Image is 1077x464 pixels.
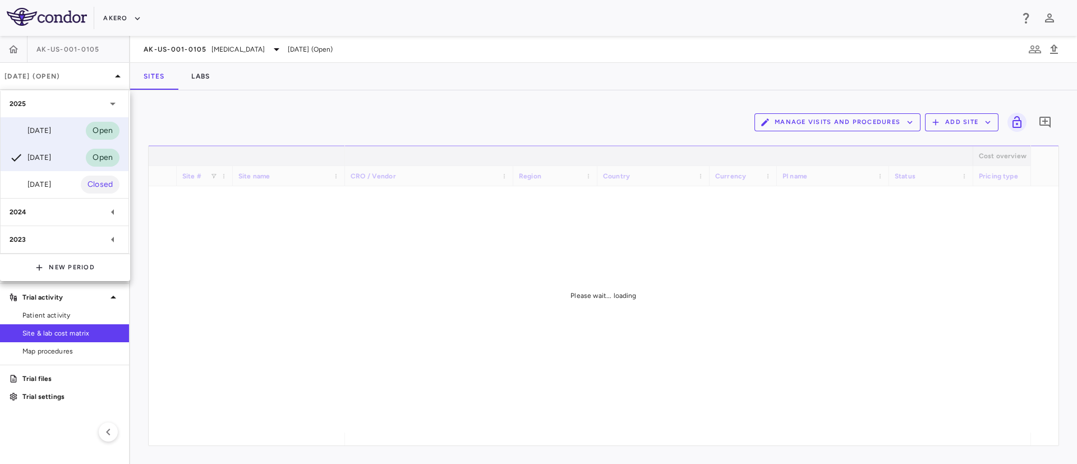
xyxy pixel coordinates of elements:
[10,151,51,164] div: [DATE]
[10,235,26,245] p: 2023
[1,199,128,226] div: 2024
[1,90,128,117] div: 2025
[10,99,26,109] p: 2025
[81,178,119,191] span: Closed
[10,178,51,191] div: [DATE]
[86,125,119,137] span: Open
[1,226,128,253] div: 2023
[86,151,119,164] span: Open
[10,124,51,137] div: [DATE]
[10,207,27,217] p: 2024
[35,259,95,277] button: New Period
